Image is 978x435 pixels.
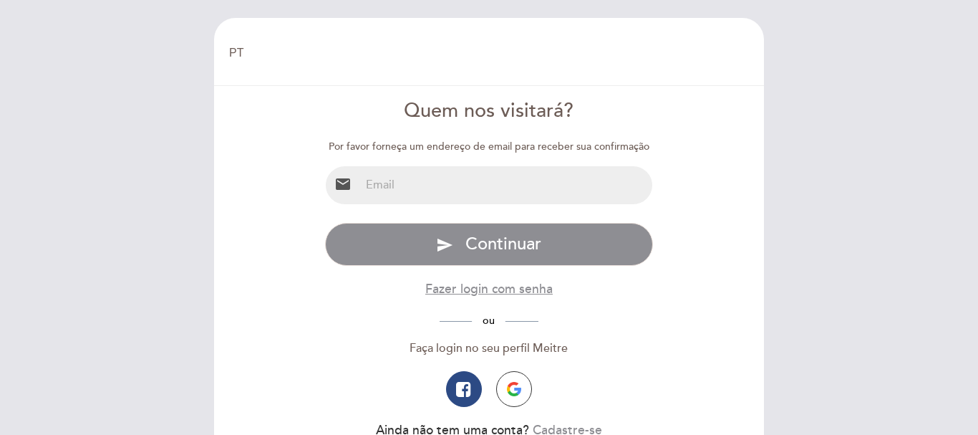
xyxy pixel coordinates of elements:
i: send [436,236,453,254]
button: Fazer login com senha [425,280,553,298]
img: icon-google.png [507,382,521,396]
div: Por favor forneça um endereço de email para receber sua confirmação [325,140,654,154]
div: Faça login no seu perfil Meitre [325,340,654,357]
input: Email [360,166,653,204]
button: send Continuar [325,223,654,266]
div: Quem nos visitará? [325,97,654,125]
span: ou [472,315,505,327]
i: email [334,176,352,193]
span: Continuar [465,234,541,254]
